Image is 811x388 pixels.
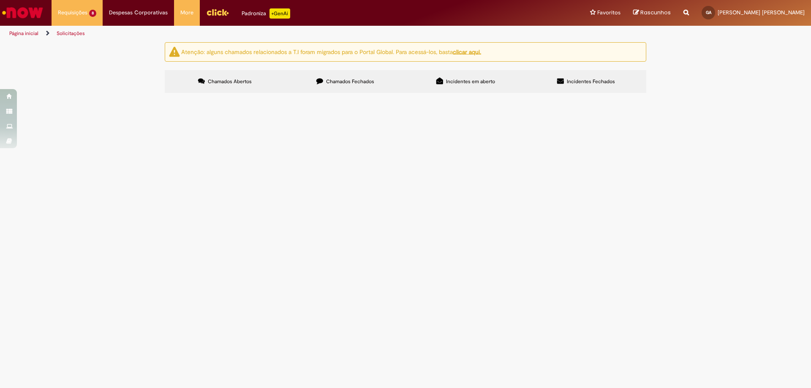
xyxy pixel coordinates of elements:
[633,9,671,17] a: Rascunhos
[58,8,87,17] span: Requisições
[597,8,620,17] span: Favoritos
[706,10,711,15] span: GA
[208,78,252,85] span: Chamados Abertos
[326,78,374,85] span: Chamados Fechados
[242,8,290,19] div: Padroniza
[446,78,495,85] span: Incidentes em aberto
[89,10,96,17] span: 8
[206,6,229,19] img: click_logo_yellow_360x200.png
[109,8,168,17] span: Despesas Corporativas
[567,78,615,85] span: Incidentes Fechados
[181,48,481,55] ng-bind-html: Atenção: alguns chamados relacionados a T.I foram migrados para o Portal Global. Para acessá-los,...
[269,8,290,19] p: +GenAi
[6,26,534,41] ul: Trilhas de página
[180,8,193,17] span: More
[9,30,38,37] a: Página inicial
[718,9,805,16] span: [PERSON_NAME] [PERSON_NAME]
[1,4,44,21] img: ServiceNow
[640,8,671,16] span: Rascunhos
[453,48,481,55] a: clicar aqui.
[57,30,85,37] a: Solicitações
